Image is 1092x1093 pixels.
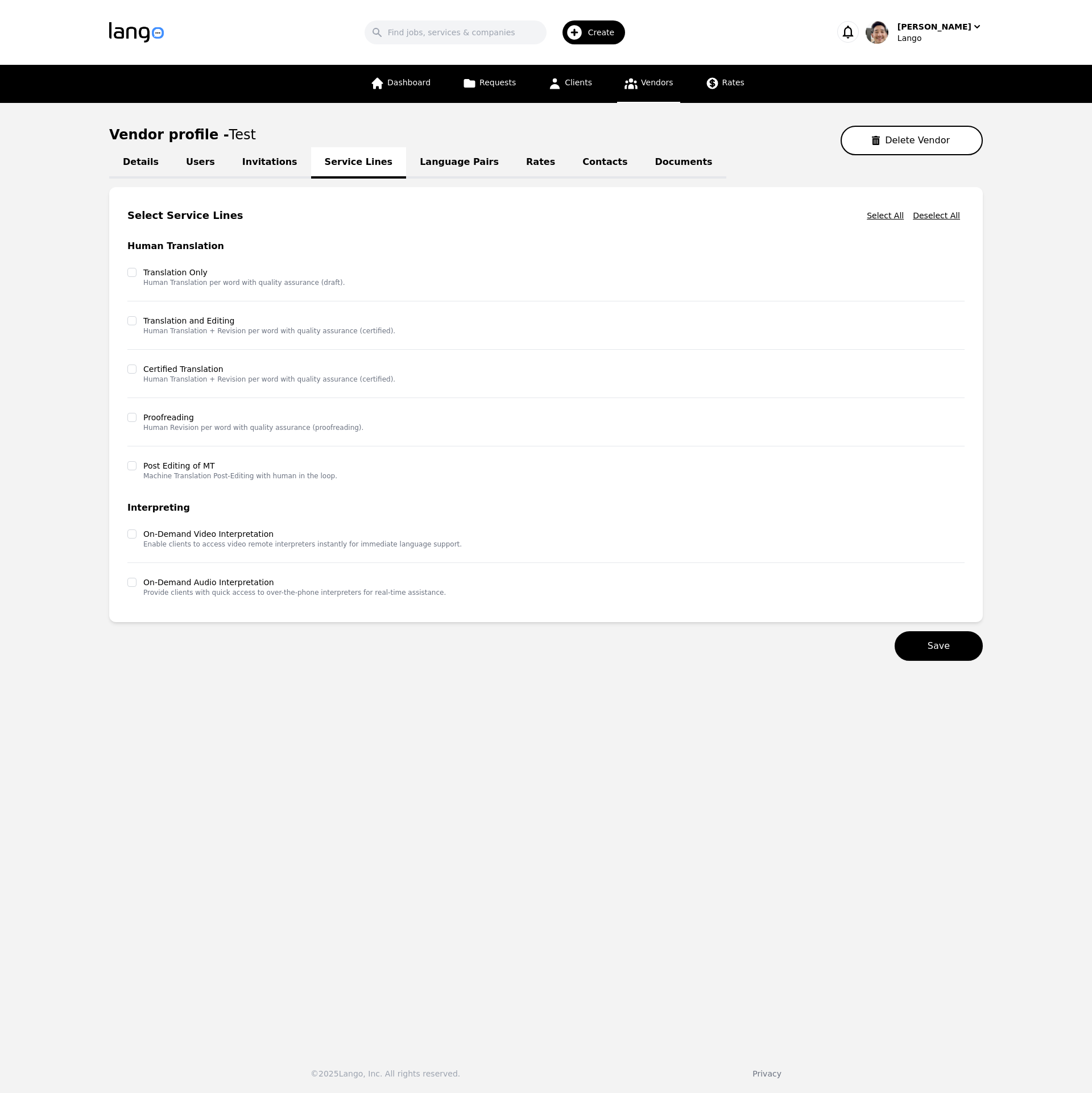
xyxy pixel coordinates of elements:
h2: Select Service Lines [127,208,243,223]
img: Logo [109,22,164,43]
div: © 2025 Lango, Inc. All rights reserved. [311,1068,460,1079]
a: Requests [456,65,523,103]
button: Save [895,631,983,661]
label: Translation Only [143,267,345,278]
button: User Profile[PERSON_NAME]Lango [866,21,983,44]
p: Provide clients with quick access to over-the-phone interpreters for real-time assistance. [143,588,446,597]
img: User Profile [866,21,888,44]
p: Human Translation + Revision per word with quality assurance (certified). [143,326,395,336]
span: Vendors [641,78,673,87]
h3: Human Translation [127,239,965,253]
a: Invitations [229,147,311,179]
a: Rates [512,147,569,179]
p: Human Translation per word with quality assurance (draft). [143,278,345,287]
p: Enable clients to access video remote interpreters instantly for immediate language support. [143,540,462,549]
span: Test [229,127,256,143]
a: Documents [641,147,726,179]
label: On-Demand Audio Interpretation [143,577,446,588]
div: [PERSON_NAME] [897,21,971,32]
a: Details [109,147,172,179]
label: Translation and Editing [143,315,395,326]
button: Deselect All [908,205,965,226]
a: Privacy [752,1069,781,1078]
div: Lango [897,32,983,44]
label: Certified Translation [143,363,395,375]
span: Dashboard [387,78,431,87]
a: Users [172,147,229,179]
a: Contacts [569,147,641,179]
span: Clients [565,78,592,87]
label: Proofreading [143,412,363,423]
span: Create [588,27,623,38]
a: Clients [541,65,599,103]
button: Select All [862,205,908,226]
button: Create [547,16,632,49]
p: Machine Translation Post-Editing with human in the loop. [143,471,337,481]
label: On-Demand Video Interpretation [143,528,462,540]
span: Rates [722,78,744,87]
label: Post Editing of MT [143,460,337,471]
p: Human Translation + Revision per word with quality assurance (certified). [143,375,395,384]
a: Language Pairs [406,147,512,179]
span: Requests [479,78,516,87]
h3: Interpreting [127,501,965,515]
a: Vendors [617,65,680,103]
a: Rates [698,65,751,103]
a: Dashboard [363,65,437,103]
p: Human Revision per word with quality assurance (proofreading). [143,423,363,432]
h1: Vendor profile - [109,127,256,143]
input: Find jobs, services & companies [365,20,547,44]
button: Delete Vendor [841,126,983,155]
